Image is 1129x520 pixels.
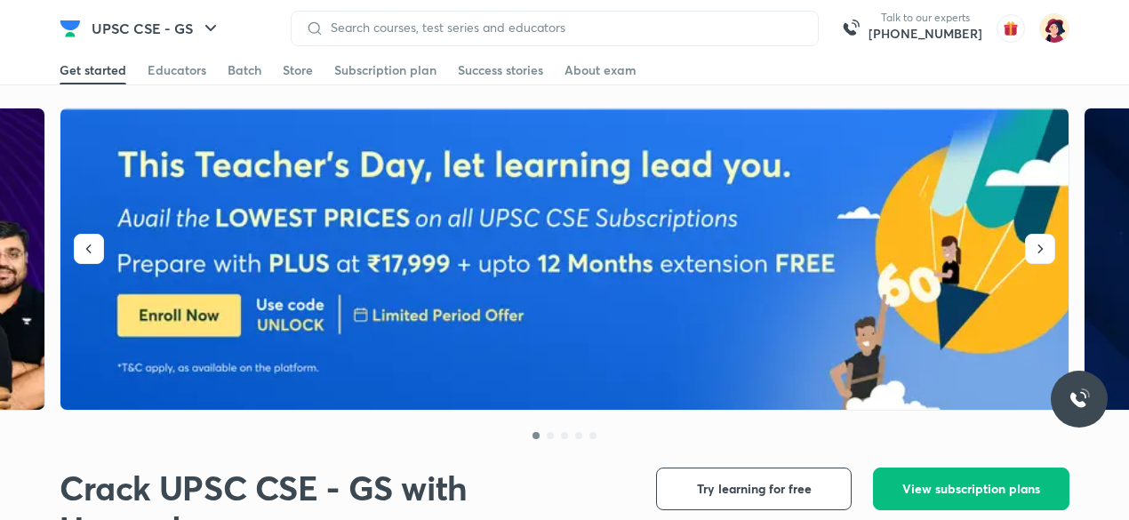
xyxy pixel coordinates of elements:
img: Company Logo [60,18,81,39]
div: Educators [148,61,206,79]
div: Success stories [458,61,543,79]
a: Store [283,56,313,84]
button: Try learning for free [656,468,852,510]
a: About exam [564,56,637,84]
a: Get started [60,56,126,84]
div: Store [283,61,313,79]
button: View subscription plans [873,468,1069,510]
span: View subscription plans [902,480,1040,498]
button: UPSC CSE - GS [81,11,232,46]
a: Educators [148,56,206,84]
div: Get started [60,61,126,79]
a: [PHONE_NUMBER] [869,25,982,43]
div: About exam [564,61,637,79]
span: Try learning for free [697,480,812,498]
div: Batch [228,61,261,79]
input: Search courses, test series and educators [324,20,804,35]
a: Subscription plan [334,56,436,84]
img: call-us [833,11,869,46]
div: Subscription plan [334,61,436,79]
img: Litu Malik [1039,13,1069,44]
p: Talk to our experts [869,11,982,25]
a: Success stories [458,56,543,84]
a: Batch [228,56,261,84]
img: ttu [1069,388,1090,410]
img: avatar [997,14,1025,43]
